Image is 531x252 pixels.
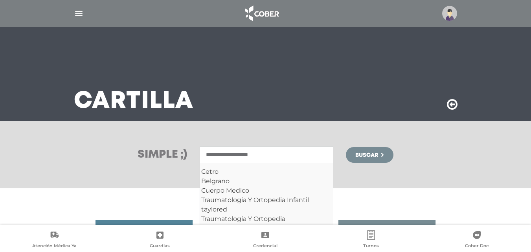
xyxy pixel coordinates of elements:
span: Turnos [363,243,379,250]
a: Atención Médica Ya [2,230,107,250]
div: Belgrano [201,177,332,186]
a: Cober Doc [424,230,529,250]
img: logo_cober_home-white.png [241,4,282,23]
span: Cober Doc [465,243,489,250]
span: Credencial [253,243,277,250]
img: profile-placeholder.svg [442,6,457,21]
div: Nutricion [201,224,332,233]
span: Buscar [355,153,378,158]
div: Cuerpo Medico [201,186,332,195]
img: Cober_menu-lines-white.svg [74,9,84,18]
span: Guardias [150,243,170,250]
div: Cetro [201,167,332,177]
a: Turnos [318,230,424,250]
div: taylored [201,205,332,214]
button: Buscar [346,147,393,163]
span: Atención Médica Ya [32,243,77,250]
h3: Cartilla [74,91,193,112]
div: Traumatologia Y Ortopedia [201,214,332,224]
div: Traumatologia Y Ortopedia Infantil [201,195,332,205]
a: Credencial [213,230,318,250]
a: Guardias [107,230,213,250]
h3: Simple ;) [138,149,187,160]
